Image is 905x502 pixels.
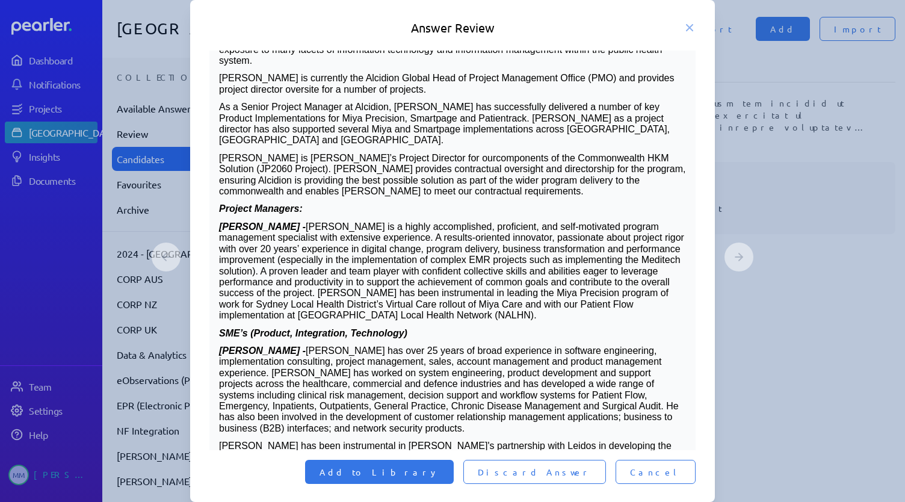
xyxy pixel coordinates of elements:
i: [PERSON_NAME] - [219,222,306,232]
button: Add to Library [305,460,454,484]
i: [PERSON_NAME] - [219,346,306,356]
p: [PERSON_NAME] is [PERSON_NAME]’s Project Director for our [219,153,686,197]
button: Next Candidate [724,243,753,271]
button: Cancel [616,460,696,484]
button: Discard Answer [463,460,606,484]
span: Cancel [630,466,681,478]
span: Discard Answer [478,466,591,478]
span: Add to Library [320,466,439,478]
p: [PERSON_NAME] is a highly accomplished, proficient, and self-motivated program management special... [219,222,686,321]
span: components of the Commonwealth HKM Solution (JP2060 Project). [PERSON_NAME] provides contractual ... [219,153,685,196]
i: Project Managers: [219,203,303,214]
p: [PERSON_NAME] has over 25 years of broad experience in software engineering, implementation consu... [219,346,686,434]
i: SME’s (Product, Integration, Technology) [219,328,407,338]
button: Previous Candidate [152,243,181,271]
span: [PERSON_NAME] is currently the Alcidion Global Head of Project Management Office (PMO) and provid... [219,73,674,94]
p: As a Senior Project Manager at Alcidion, [PERSON_NAME] has successfully delivered a number of key... [219,102,686,146]
h5: Answer Review [209,19,696,36]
